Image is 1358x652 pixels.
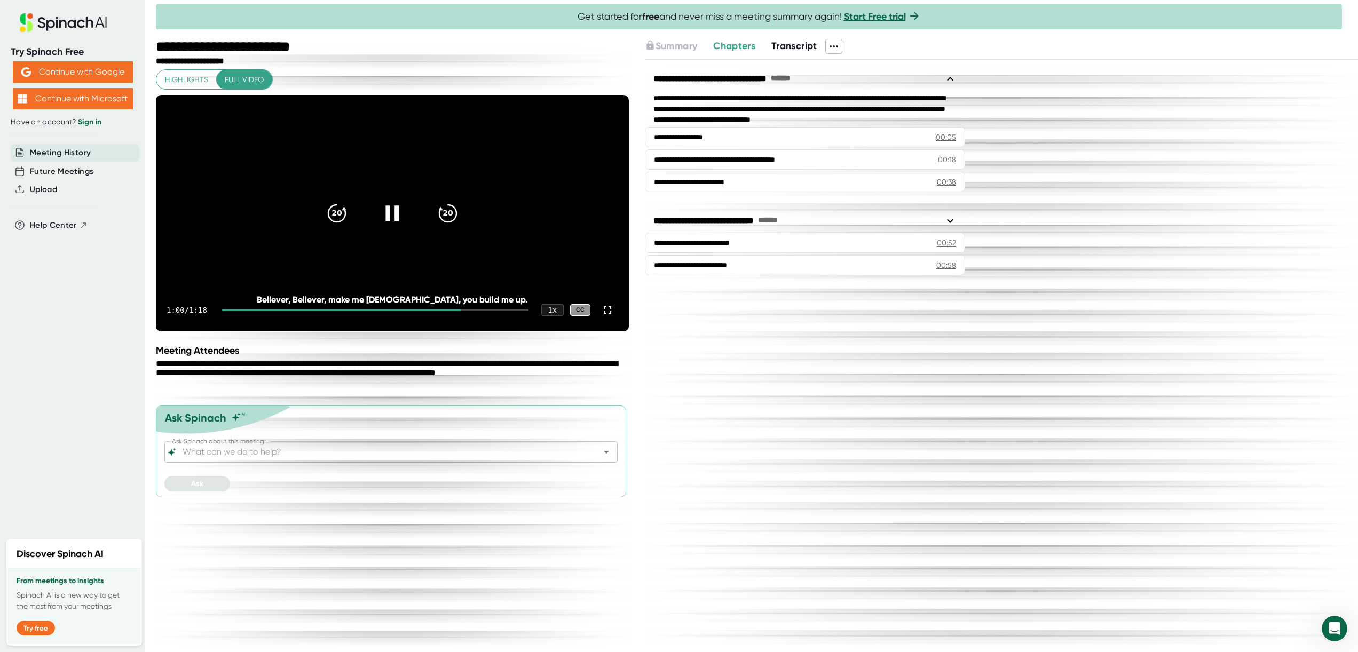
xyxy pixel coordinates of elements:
button: Try free [17,621,55,635]
button: Continue with Google [13,61,133,83]
button: Future Meetings [30,165,93,178]
img: Aehbyd4JwY73AAAAAElFTkSuQmCC [21,67,31,77]
div: Meeting Attendees [156,345,631,356]
div: Have an account? [11,117,135,127]
a: Sign in [78,117,101,126]
iframe: Intercom live chat [1322,616,1347,641]
span: Chapters [713,40,755,52]
span: Transcript [771,40,817,52]
button: Ask [164,476,230,491]
input: What can we do to help? [180,444,583,459]
button: Summary [645,39,697,53]
div: Believer, Believer, make me [DEMOGRAPHIC_DATA], you build me up. [203,295,582,305]
button: Highlights [156,70,217,90]
b: free [642,11,659,22]
span: Help Center [30,219,77,232]
button: Open [599,444,614,459]
span: Summary [656,40,697,52]
button: Continue with Microsoft [13,88,133,109]
div: 1:00 / 1:18 [167,306,209,314]
div: Ask Spinach [165,411,226,424]
button: Help Center [30,219,88,232]
button: Chapters [713,39,755,53]
button: Upload [30,184,57,196]
span: Get started for and never miss a meeting summary again! [578,11,921,23]
button: Full video [216,70,272,90]
a: Start Free trial [844,11,906,22]
div: 00:38 [937,177,956,187]
div: 00:05 [936,132,956,142]
div: CC [570,304,590,316]
button: Transcript [771,39,817,53]
p: Spinach AI is a new way to get the most from your meetings [17,590,132,612]
div: 1 x [541,304,564,316]
div: Upgrade to access [645,39,713,54]
button: Meeting History [30,147,91,159]
div: 00:18 [938,154,956,165]
span: Ask [191,479,203,488]
h2: Discover Spinach AI [17,547,104,561]
div: Try Spinach Free [11,46,135,58]
div: 00:58 [936,260,956,271]
div: 00:52 [937,237,956,248]
span: Highlights [165,73,208,86]
span: Full video [225,73,264,86]
h3: From meetings to insights [17,577,132,585]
